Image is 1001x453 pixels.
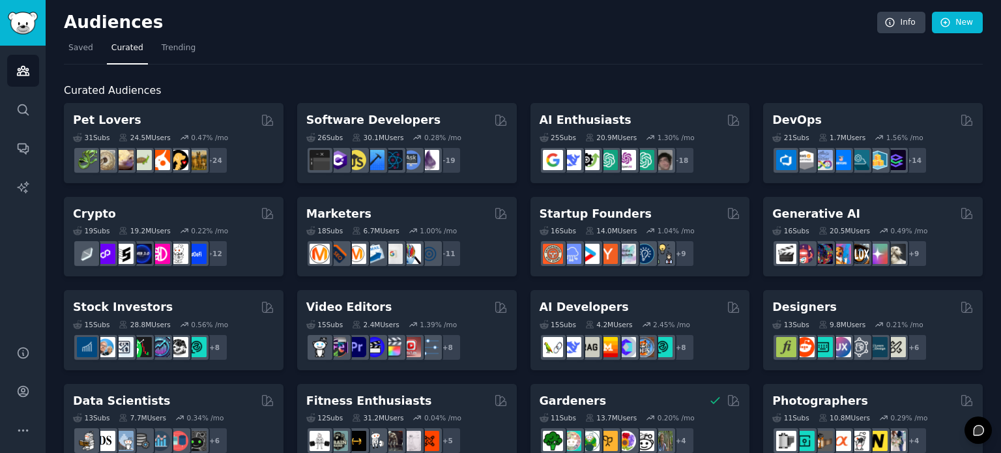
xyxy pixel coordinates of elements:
div: 19.2M Users [119,226,170,235]
img: ArtificalIntelligence [652,150,673,170]
div: 1.56 % /mo [886,133,923,142]
img: premiere [346,337,366,357]
img: indiehackers [616,244,636,264]
img: defi_ [186,244,207,264]
h2: Generative AI [772,206,860,222]
img: AskMarketing [346,244,366,264]
img: Trading [132,337,152,357]
img: herpetology [77,150,97,170]
img: GoogleGeminiAI [543,150,563,170]
a: Curated [107,38,148,65]
img: SaaS [561,244,581,264]
div: 18 Sub s [306,226,343,235]
img: content_marketing [310,244,330,264]
div: 1.39 % /mo [420,320,457,329]
img: turtle [132,150,152,170]
img: GummySearch logo [8,12,38,35]
h2: Video Editors [306,299,392,315]
img: OpenSourceAI [616,337,636,357]
img: OnlineMarketing [419,244,439,264]
img: azuredevops [776,150,796,170]
h2: Fitness Enthusiasts [306,393,432,409]
h2: AI Enthusiasts [540,112,631,128]
img: GardeningUK [598,431,618,451]
div: 0.22 % /mo [191,226,228,235]
h2: Pet Lovers [73,112,141,128]
img: GardenersWorld [652,431,673,451]
img: cockatiel [150,150,170,170]
img: VideoEditors [364,337,384,357]
div: 10.8M Users [819,413,870,422]
div: + 11 [434,240,461,267]
img: ballpython [95,150,115,170]
a: Saved [64,38,98,65]
img: sdforall [831,244,851,264]
img: workout [346,431,366,451]
img: ycombinator [598,244,618,264]
img: UXDesign [831,337,851,357]
div: 31.2M Users [352,413,403,422]
img: LangChain [543,337,563,357]
img: OpenAIDev [616,150,636,170]
div: 20.9M Users [585,133,637,142]
img: editors [328,337,348,357]
div: 15 Sub s [73,320,109,329]
img: data [186,431,207,451]
img: logodesign [794,337,815,357]
img: EntrepreneurRideAlong [543,244,563,264]
div: + 8 [201,334,228,361]
img: DreamBooth [886,244,906,264]
div: 0.47 % /mo [191,133,228,142]
img: gopro [310,337,330,357]
div: 0.20 % /mo [658,413,695,422]
img: DeepSeek [561,337,581,357]
div: 0.28 % /mo [424,133,461,142]
div: 1.04 % /mo [658,226,695,235]
div: + 24 [201,147,228,174]
div: 0.49 % /mo [890,226,927,235]
img: AskComputerScience [401,150,421,170]
img: software [310,150,330,170]
img: Youtubevideo [401,337,421,357]
div: 4.2M Users [585,320,633,329]
div: 28.8M Users [119,320,170,329]
div: 31 Sub s [73,133,109,142]
div: + 9 [900,240,927,267]
img: aws_cdk [867,150,888,170]
img: userexperience [849,337,869,357]
img: GymMotivation [328,431,348,451]
h2: Software Developers [306,112,441,128]
img: aivideo [776,244,796,264]
img: MachineLearning [77,431,97,451]
div: 1.7M Users [819,133,866,142]
span: Curated Audiences [64,83,161,99]
div: 1.30 % /mo [658,133,695,142]
img: finalcutpro [383,337,403,357]
img: learndesign [867,337,888,357]
div: 0.29 % /mo [890,413,927,422]
div: 21 Sub s [772,133,809,142]
h2: DevOps [772,112,822,128]
img: Emailmarketing [364,244,384,264]
img: googleads [383,244,403,264]
img: analytics [150,431,170,451]
img: DevOpsLinks [831,150,851,170]
img: elixir [419,150,439,170]
img: ethstaker [113,244,134,264]
img: MarketingResearch [401,244,421,264]
img: iOSProgramming [364,150,384,170]
img: platformengineering [849,150,869,170]
img: deepdream [813,244,833,264]
div: 0.21 % /mo [886,320,923,329]
div: 9.8M Users [819,320,866,329]
div: 2.45 % /mo [653,320,690,329]
img: starryai [867,244,888,264]
img: UI_Design [813,337,833,357]
div: 15 Sub s [540,320,576,329]
img: defiblockchain [150,244,170,264]
div: 0.04 % /mo [424,413,461,422]
a: Trending [157,38,200,65]
img: analog [776,431,796,451]
h2: Photographers [772,393,868,409]
span: Curated [111,42,143,54]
